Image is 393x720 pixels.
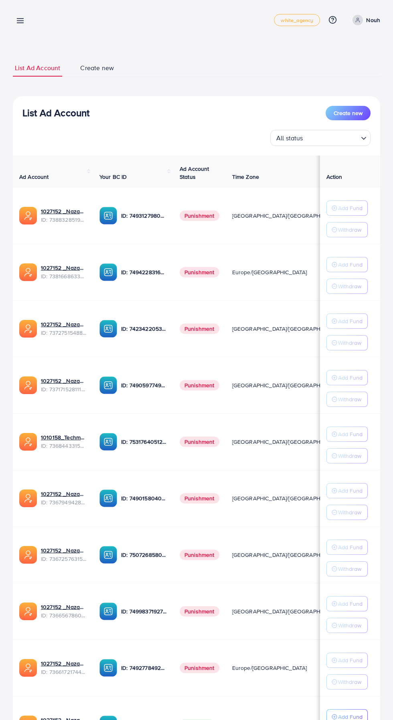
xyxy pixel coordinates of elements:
[41,433,87,450] div: <span class='underline'>1010158_Techmanistan pk acc_1715599413927</span></br>7368443315504726017
[326,222,368,237] button: Withdraw
[19,489,37,507] img: ic-ads-acc.e4c84228.svg
[180,210,219,221] span: Punishment
[19,173,49,181] span: Ad Account
[19,546,37,564] img: ic-ads-acc.e4c84228.svg
[232,173,259,181] span: Time Zone
[99,320,117,338] img: ic-ba-acc.ded83a64.svg
[41,490,87,498] a: 1027152 _Nazaagency_003
[41,320,87,328] a: 1027152 _Nazaagency_007
[99,433,117,451] img: ic-ba-acc.ded83a64.svg
[180,663,219,673] span: Punishment
[41,603,87,611] a: 1027152 _Nazaagency_0051
[338,281,361,291] p: Withdraw
[41,377,87,385] a: 1027152 _Nazaagency_04
[80,63,114,73] span: Create new
[180,380,219,390] span: Punishment
[326,505,368,520] button: Withdraw
[41,216,87,224] span: ID: 7388328519014645761
[121,211,167,220] p: ID: 7493127980932333584
[326,335,368,350] button: Withdraw
[326,173,342,181] span: Action
[19,320,37,338] img: ic-ads-acc.e4c84228.svg
[19,207,37,224] img: ic-ads-acc.e4c84228.svg
[41,668,87,676] span: ID: 7366172174454882305
[121,607,167,616] p: ID: 7499837192777400321
[121,267,167,277] p: ID: 7494228316518858759
[338,451,361,461] p: Withdraw
[99,376,117,394] img: ic-ba-acc.ded83a64.svg
[41,264,87,280] div: <span class='underline'>1027152 _Nazaagency_023</span></br>7381668633665093648
[121,550,167,560] p: ID: 7507268580682137618
[41,207,87,215] a: 1027152 _Nazaagency_019
[366,15,380,25] p: Nouh
[41,603,87,619] div: <span class='underline'>1027152 _Nazaagency_0051</span></br>7366567860828749825
[41,272,87,280] span: ID: 7381668633665093648
[326,257,368,272] button: Add Fund
[338,677,361,687] p: Withdraw
[232,607,344,615] span: [GEOGRAPHIC_DATA]/[GEOGRAPHIC_DATA]
[19,603,37,620] img: ic-ads-acc.e4c84228.svg
[41,377,87,393] div: <span class='underline'>1027152 _Nazaagency_04</span></br>7371715281112170513
[41,433,87,441] a: 1010158_Techmanistan pk acc_1715599413927
[326,448,368,463] button: Withdraw
[338,542,363,552] p: Add Fund
[19,263,37,281] img: ic-ads-acc.e4c84228.svg
[338,225,361,235] p: Withdraw
[338,338,361,348] p: Withdraw
[338,260,363,269] p: Add Fund
[338,655,363,665] p: Add Fund
[41,264,87,272] a: 1027152 _Nazaagency_023
[19,433,37,451] img: ic-ads-acc.e4c84228.svg
[99,603,117,620] img: ic-ba-acc.ded83a64.svg
[306,131,358,144] input: Search for option
[180,324,219,334] span: Punishment
[232,551,344,559] span: [GEOGRAPHIC_DATA]/[GEOGRAPHIC_DATA]
[121,493,167,503] p: ID: 7490158040596217873
[232,494,344,502] span: [GEOGRAPHIC_DATA]/[GEOGRAPHIC_DATA]
[334,109,363,117] span: Create new
[338,394,361,404] p: Withdraw
[99,263,117,281] img: ic-ba-acc.ded83a64.svg
[326,427,368,442] button: Add Fund
[19,659,37,677] img: ic-ads-acc.e4c84228.svg
[41,659,87,667] a: 1027152 _Nazaagency_018
[232,268,307,276] span: Europe/[GEOGRAPHIC_DATA]
[326,596,368,611] button: Add Fund
[99,659,117,677] img: ic-ba-acc.ded83a64.svg
[180,550,219,560] span: Punishment
[326,674,368,690] button: Withdraw
[41,329,87,337] span: ID: 7372751548805726224
[338,203,363,213] p: Add Fund
[121,663,167,673] p: ID: 7492778492849930241
[270,130,371,146] div: Search for option
[338,373,363,382] p: Add Fund
[326,483,368,498] button: Add Fund
[232,325,344,333] span: [GEOGRAPHIC_DATA]/[GEOGRAPHIC_DATA]
[338,599,363,609] p: Add Fund
[41,442,87,450] span: ID: 7368443315504726017
[326,200,368,216] button: Add Fund
[326,370,368,385] button: Add Fund
[41,385,87,393] span: ID: 7371715281112170513
[326,392,368,407] button: Withdraw
[99,489,117,507] img: ic-ba-acc.ded83a64.svg
[275,132,305,144] span: All status
[274,14,320,26] a: white_agency
[232,664,307,672] span: Europe/[GEOGRAPHIC_DATA]
[281,18,313,23] span: white_agency
[326,279,368,294] button: Withdraw
[15,63,60,73] span: List Ad Account
[326,313,368,329] button: Add Fund
[349,15,380,25] a: Nouh
[19,376,37,394] img: ic-ads-acc.e4c84228.svg
[41,498,87,506] span: ID: 7367949428067450896
[99,173,127,181] span: Your BC ID
[338,316,363,326] p: Add Fund
[232,381,344,389] span: [GEOGRAPHIC_DATA]/[GEOGRAPHIC_DATA]
[41,207,87,224] div: <span class='underline'>1027152 _Nazaagency_019</span></br>7388328519014645761
[121,437,167,447] p: ID: 7531764051207716871
[41,611,87,619] span: ID: 7366567860828749825
[338,429,363,439] p: Add Fund
[99,207,117,224] img: ic-ba-acc.ded83a64.svg
[232,212,344,220] span: [GEOGRAPHIC_DATA]/[GEOGRAPHIC_DATA]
